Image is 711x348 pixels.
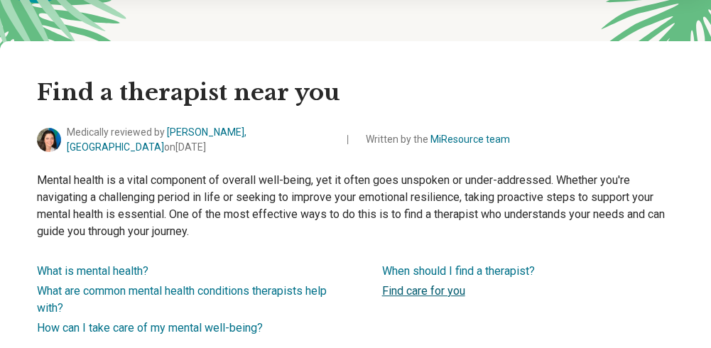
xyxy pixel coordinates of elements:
[37,284,327,315] a: What are common mental health conditions therapists help with?
[430,134,509,145] a: MiResource team
[67,125,333,155] span: Medically reviewed by
[67,126,246,153] a: [PERSON_NAME], [GEOGRAPHIC_DATA]
[382,284,465,298] a: Find care for you
[37,321,263,335] a: How can I take care of my mental well-being?
[37,264,148,278] a: What is mental health?
[382,264,535,278] a: When should I find a therapist?
[164,141,206,153] span: on [DATE]
[365,132,509,147] span: Written by the
[37,172,681,240] p: Mental health is a vital component of overall well-being, yet it often goes unspoken or under-add...
[37,78,681,108] h2: Find a therapist near you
